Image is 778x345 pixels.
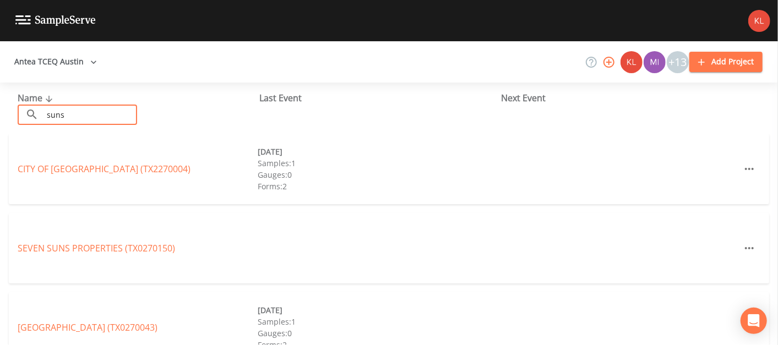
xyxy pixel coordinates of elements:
img: 9c4450d90d3b8045b2e5fa62e4f92659 [748,10,770,32]
a: CITY OF [GEOGRAPHIC_DATA] (TX2270004) [18,163,191,175]
div: Next Event [501,91,743,105]
div: +13 [667,51,689,73]
img: 9c4450d90d3b8045b2e5fa62e4f92659 [621,51,643,73]
div: Open Intercom Messenger [741,308,767,334]
div: Samples: 1 [258,316,498,327]
button: Add Project [689,52,763,72]
a: [GEOGRAPHIC_DATA] (TX0270043) [18,321,157,333]
span: Name [18,92,56,104]
div: Gauges: 0 [258,327,498,339]
div: Samples: 1 [258,157,498,169]
img: a1ea4ff7c53760f38bef77ef7c6649bf [644,51,666,73]
a: SEVEN SUNS PROPERTIES (TX0270150) [18,242,175,254]
div: [DATE] [258,304,498,316]
div: [DATE] [258,146,498,157]
button: Antea TCEQ Austin [10,52,101,72]
img: logo [15,15,96,26]
div: Forms: 2 [258,180,498,192]
input: Search Projects [43,105,137,125]
div: Gauges: 0 [258,169,498,180]
div: Last Event [259,91,501,105]
div: Miriaha Caddie [643,51,666,73]
div: Kler Teran [620,51,643,73]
